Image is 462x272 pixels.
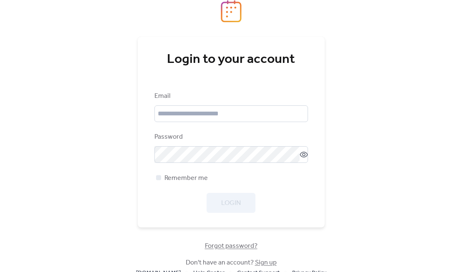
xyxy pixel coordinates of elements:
[205,244,258,248] a: Forgot password?
[164,173,208,183] span: Remember me
[255,256,277,269] a: Sign up
[154,91,306,101] div: Email
[154,51,308,68] div: Login to your account
[186,258,277,268] span: Don't have an account?
[205,241,258,251] span: Forgot password?
[154,132,306,142] div: Password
